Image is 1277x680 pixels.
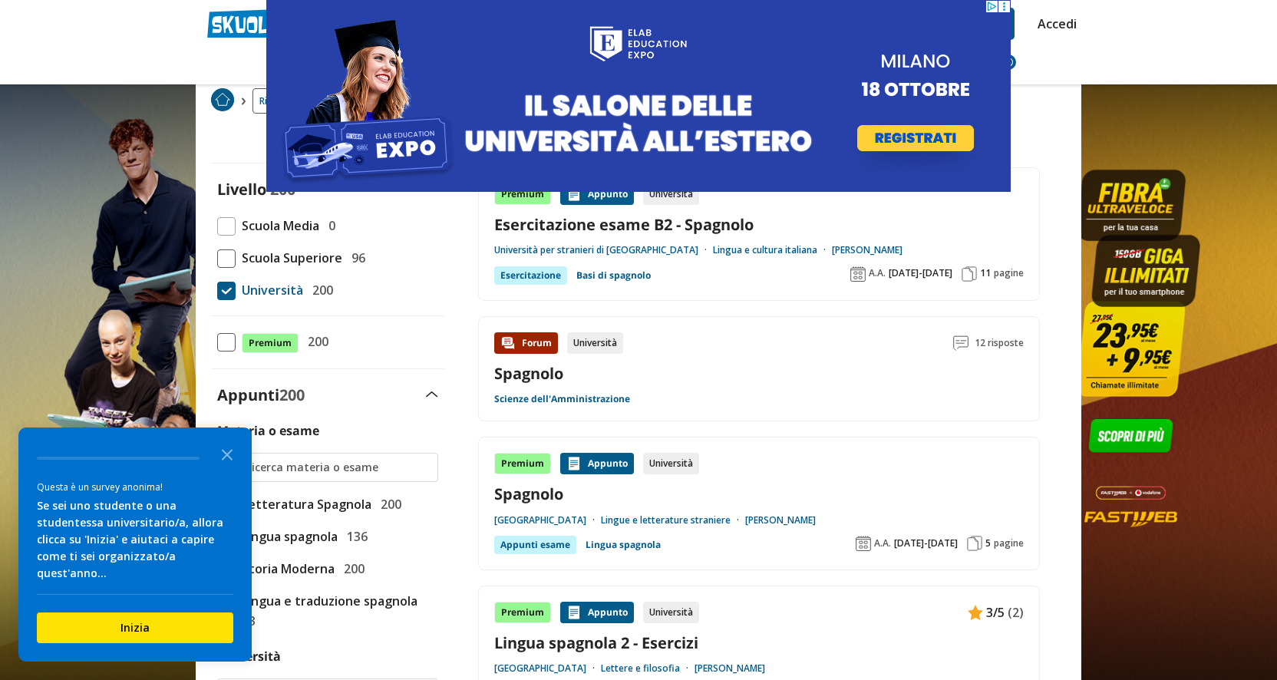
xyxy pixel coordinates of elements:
[211,88,234,111] img: Home
[211,147,444,160] div: Rimuovi tutti i filtri
[566,187,582,202] img: Appunti contenuto
[986,602,1005,622] span: 3/5
[494,363,563,384] a: Spagnolo
[494,393,630,405] a: Scienze dell'Amministrazione
[242,333,299,353] span: Premium
[953,335,968,351] img: Commenti lettura
[869,267,886,279] span: A.A.
[279,385,305,405] span: 200
[236,216,319,236] span: Scuola Media
[874,537,891,550] span: A.A.
[37,497,233,582] div: Se sei uno studente o una studentessa universitario/a, allora clicca su 'Inizia' e aiutaci a capi...
[322,216,335,236] span: 0
[967,536,982,551] img: Pagine
[856,536,871,551] img: Anno accademico
[500,335,516,351] img: Forum contenuto
[494,244,713,256] a: Università per stranieri di [GEOGRAPHIC_DATA]
[586,536,661,554] a: Lingua spagnola
[426,391,438,398] img: Apri e chiudi sezione
[560,453,634,474] div: Appunto
[245,460,431,475] input: Ricerca materia o esame
[494,602,551,623] div: Premium
[345,248,365,268] span: 96
[236,248,342,268] span: Scuola Superiore
[375,494,401,514] span: 200
[236,280,303,300] span: Università
[236,591,417,611] span: Lingua e traduzione spagnola
[968,605,983,620] img: Appunti contenuto
[894,537,958,550] span: [DATE]-[DATE]
[994,267,1024,279] span: pagine
[236,527,338,546] span: Lingua spagnola
[37,480,233,494] div: Questa è un survey anonima!
[985,537,991,550] span: 5
[832,244,902,256] a: [PERSON_NAME]
[850,266,866,282] img: Anno accademico
[494,453,551,474] div: Premium
[494,266,567,285] div: Esercitazione
[494,484,1024,504] a: Spagnolo
[494,514,601,527] a: [GEOGRAPHIC_DATA]
[302,332,328,352] span: 200
[341,527,368,546] span: 136
[236,494,371,514] span: Letteratura Spagnola
[601,514,745,527] a: Lingue e letterature straniere
[494,632,1024,653] a: Lingua spagnola 2 - Esercizi
[494,662,601,675] a: [GEOGRAPHIC_DATA]
[975,332,1024,354] span: 12 risposte
[994,537,1024,550] span: pagine
[643,453,699,474] div: Università
[962,266,977,282] img: Pagine
[217,179,266,200] label: Livello
[713,244,832,256] a: Lingua e cultura italiana
[494,536,576,554] div: Appunti esame
[1008,602,1024,622] span: (2)
[494,183,551,205] div: Premium
[217,422,319,439] label: Materia o esame
[745,514,816,527] a: [PERSON_NAME]
[560,183,634,205] div: Appunto
[643,602,699,623] div: Università
[211,88,234,114] a: Home
[567,332,623,354] div: Università
[560,602,634,623] div: Appunto
[980,267,991,279] span: 11
[566,605,582,620] img: Appunti contenuto
[37,612,233,643] button: Inizia
[566,456,582,471] img: Appunti contenuto
[494,332,558,354] div: Forum
[494,214,1024,235] a: Esercitazione esame B2 - Spagnolo
[695,662,765,675] a: [PERSON_NAME]
[18,427,252,662] div: Survey
[236,559,335,579] span: Storia Moderna
[306,280,333,300] span: 200
[889,267,952,279] span: [DATE]-[DATE]
[212,438,243,469] button: Close the survey
[252,88,298,114] a: Ricerca
[576,266,651,285] a: Basi di spagnolo
[643,183,699,205] div: Università
[217,385,305,405] label: Appunti
[1038,8,1070,40] a: Accedi
[338,559,365,579] span: 200
[601,662,695,675] a: Lettere e filosofia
